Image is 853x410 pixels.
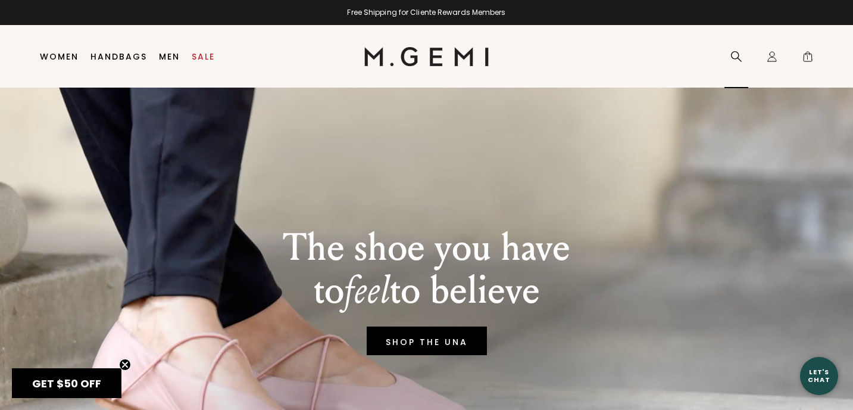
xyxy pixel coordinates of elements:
[40,52,79,61] a: Women
[192,52,215,61] a: Sale
[159,52,180,61] a: Men
[12,368,121,398] div: GET $50 OFFClose teaser
[32,376,101,391] span: GET $50 OFF
[364,47,489,66] img: M.Gemi
[344,268,390,313] em: feel
[283,226,570,269] p: The shoe you have
[802,53,814,65] span: 1
[90,52,147,61] a: Handbags
[283,269,570,312] p: to to believe
[367,327,487,355] a: SHOP THE UNA
[119,359,131,371] button: Close teaser
[800,368,838,383] div: Let's Chat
